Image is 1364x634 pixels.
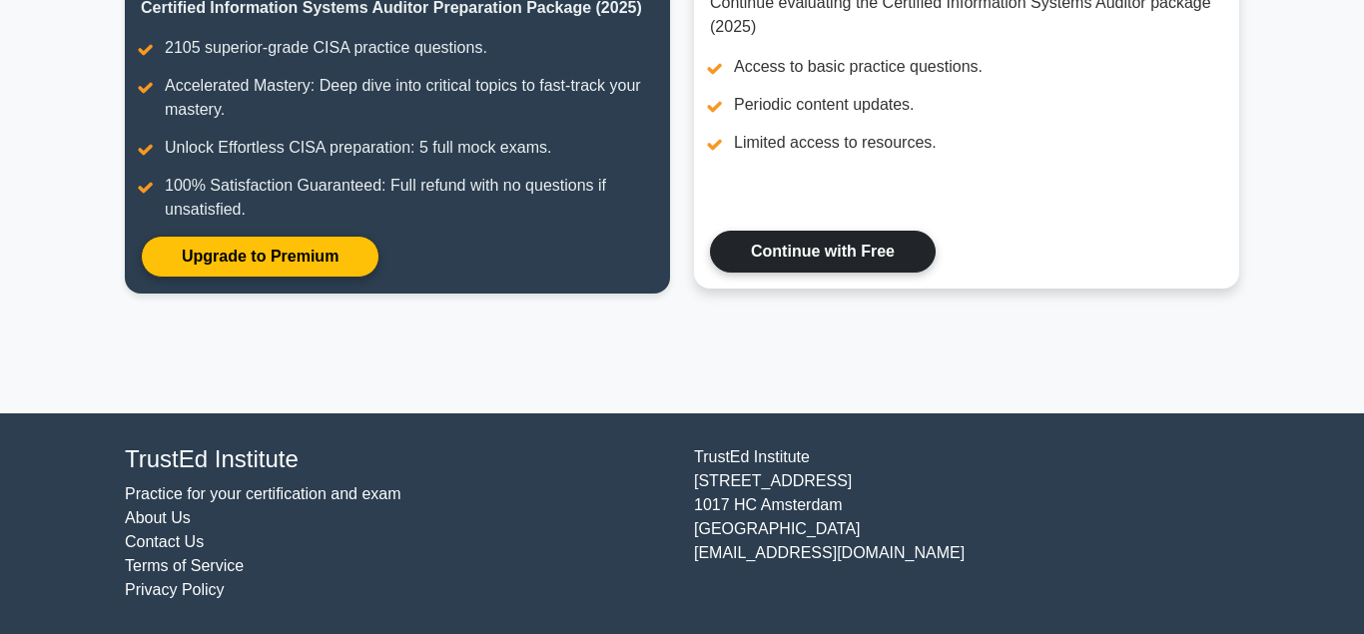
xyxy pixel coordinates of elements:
[141,236,379,278] a: Upgrade to Premium
[710,231,936,273] a: Continue with Free
[125,581,225,598] a: Privacy Policy
[125,557,244,574] a: Terms of Service
[682,445,1251,602] div: TrustEd Institute [STREET_ADDRESS] 1017 HC Amsterdam [GEOGRAPHIC_DATA] [EMAIL_ADDRESS][DOMAIN_NAME]
[125,485,401,502] a: Practice for your certification and exam
[125,533,204,550] a: Contact Us
[125,445,670,474] h4: TrustEd Institute
[125,509,191,526] a: About Us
